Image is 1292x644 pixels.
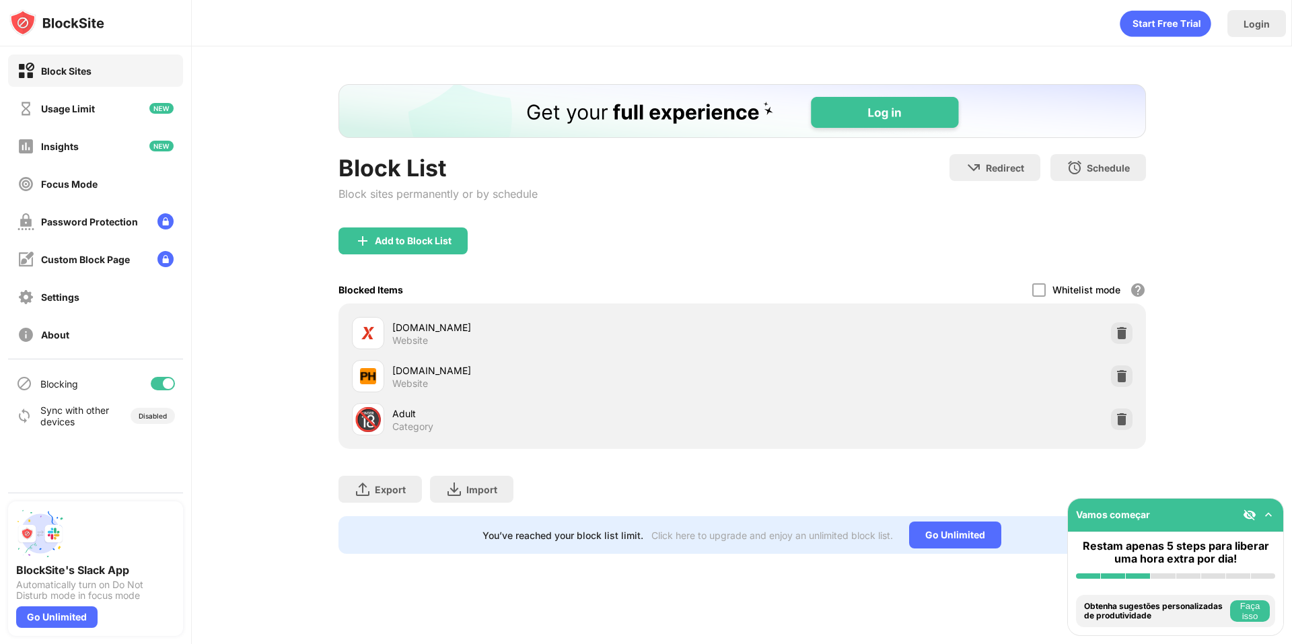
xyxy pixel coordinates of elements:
[338,187,538,201] div: Block sites permanently or by schedule
[41,291,79,303] div: Settings
[41,65,92,77] div: Block Sites
[16,606,98,628] div: Go Unlimited
[16,408,32,424] img: sync-icon.svg
[360,325,376,341] img: favicons
[17,100,34,117] img: time-usage-off.svg
[338,84,1146,138] iframe: Banner
[375,484,406,495] div: Export
[338,284,403,295] div: Blocked Items
[651,530,893,541] div: Click here to upgrade and enjoy an unlimited block list.
[41,103,95,114] div: Usage Limit
[909,522,1001,548] div: Go Unlimited
[40,404,110,427] div: Sync with other devices
[16,509,65,558] img: push-slack.svg
[17,213,34,230] img: password-protection-off.svg
[157,213,174,229] img: lock-menu.svg
[16,579,175,601] div: Automatically turn on Do Not Disturb mode in focus mode
[139,412,167,420] div: Disabled
[375,236,452,246] div: Add to Block List
[392,378,428,390] div: Website
[986,162,1024,174] div: Redirect
[16,563,175,577] div: BlockSite's Slack App
[1230,600,1270,622] button: Faça isso
[1243,508,1256,522] img: eye-not-visible.svg
[41,329,69,341] div: About
[338,154,538,182] div: Block List
[1244,18,1270,30] div: Login
[354,406,382,433] div: 🔞
[1084,602,1227,621] div: Obtenha sugestões personalizadas de produtividade
[40,378,78,390] div: Blocking
[482,530,643,541] div: You’ve reached your block list limit.
[17,63,34,79] img: block-on.svg
[1120,10,1211,37] div: animation
[17,138,34,155] img: insights-off.svg
[1052,284,1120,295] div: Whitelist mode
[1076,540,1275,565] div: Restam apenas 5 steps para liberar uma hora extra por dia!
[41,178,98,190] div: Focus Mode
[157,251,174,267] img: lock-menu.svg
[41,141,79,152] div: Insights
[17,326,34,343] img: about-off.svg
[466,484,497,495] div: Import
[360,368,376,384] img: favicons
[41,216,138,227] div: Password Protection
[392,334,428,347] div: Website
[392,406,742,421] div: Adult
[1087,162,1130,174] div: Schedule
[41,254,130,265] div: Custom Block Page
[149,103,174,114] img: new-icon.svg
[17,289,34,306] img: settings-off.svg
[1262,508,1275,522] img: omni-setup-toggle.svg
[16,375,32,392] img: blocking-icon.svg
[9,9,104,36] img: logo-blocksite.svg
[1076,509,1150,520] div: Vamos começar
[392,421,433,433] div: Category
[392,363,742,378] div: [DOMAIN_NAME]
[392,320,742,334] div: [DOMAIN_NAME]
[149,141,174,151] img: new-icon.svg
[17,176,34,192] img: focus-off.svg
[17,251,34,268] img: customize-block-page-off.svg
